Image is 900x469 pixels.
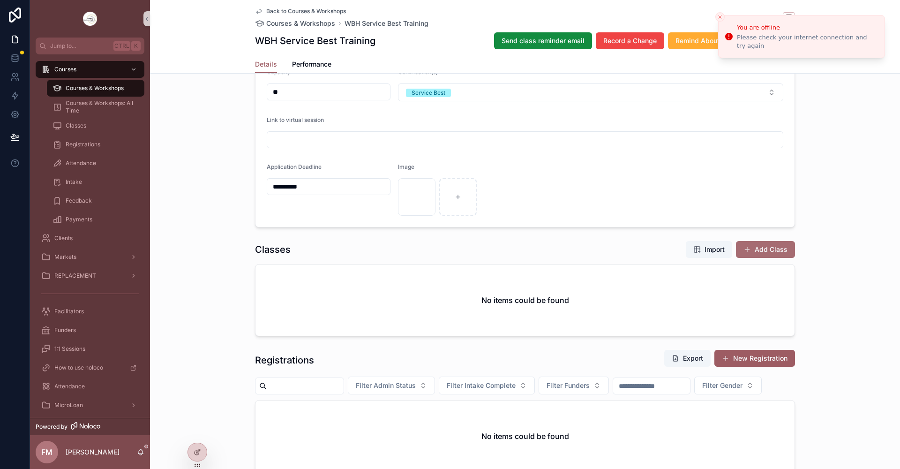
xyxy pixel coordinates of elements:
button: Export [664,350,711,367]
div: Service Best [412,89,445,97]
span: MicroLoan [54,401,83,409]
div: You are offline [737,23,877,32]
button: Send class reminder email [494,32,592,49]
span: Courses & Workshops [266,19,335,28]
a: Funders [36,322,144,339]
span: Attendance [66,159,96,167]
span: Courses & Workshops: All Time [66,99,135,114]
span: Registrations [66,141,100,148]
span: REPLACEMENT [54,272,96,280]
button: New Registration [714,350,795,367]
button: Unselect SERVICE_BEST [406,88,451,97]
button: Jump to...CtrlK [36,38,144,54]
button: Select Button [539,377,609,394]
span: Link to virtual session [267,116,324,123]
a: Courses [36,61,144,78]
span: Application Deadline [267,163,322,170]
span: Clients [54,234,73,242]
span: Import [705,245,725,254]
p: [PERSON_NAME] [66,447,120,457]
a: Courses & Workshops [47,80,144,97]
h1: WBH Service Best Training [255,34,375,47]
span: Back to Courses & Workshops [266,8,346,15]
span: Filter Funders [547,381,590,390]
span: Ctrl [113,41,130,51]
span: Send class reminder email [502,36,585,45]
a: 1:1 Sessions [36,340,144,357]
span: Filter Admin Status [356,381,416,390]
button: Remind About Intake [668,32,748,49]
button: Add Class [736,241,795,258]
a: How to use noloco [36,359,144,376]
span: 1:1 Sessions [54,345,85,353]
span: Attendance [54,383,85,390]
a: Courses & Workshops: All Time [47,98,144,115]
button: Import [686,241,732,258]
a: Clients [36,230,144,247]
h2: No items could be found [481,431,569,442]
button: Close toast [715,12,725,22]
h1: Registrations [255,354,314,367]
span: FM [41,446,52,458]
span: Courses [54,66,76,73]
button: Select Button [694,377,762,394]
a: Attendance [36,378,144,395]
button: Select Button [398,83,784,101]
span: How to use noloco [54,364,103,371]
a: Intake [47,174,144,190]
a: Payments [47,211,144,228]
a: MicroLoan [36,397,144,414]
a: Feedback [47,192,144,209]
span: Intake [66,178,82,186]
span: Performance [292,60,331,69]
a: Courses & Workshops [255,19,335,28]
a: Back to Courses & Workshops [255,8,346,15]
a: WBH Service Best Training [345,19,428,28]
a: Markets [36,249,144,265]
span: Filter Gender [702,381,742,390]
button: Record a Change [596,32,664,49]
span: Payments [66,216,92,223]
span: Markets [54,253,76,261]
span: Powered by [36,423,67,431]
span: Facilitators [54,308,84,315]
a: Facilitators [36,303,144,320]
span: Jump to... [50,42,110,50]
span: Feedback [66,197,92,204]
span: K [132,42,140,50]
a: Classes [47,117,144,134]
span: Details [255,60,277,69]
a: Registrations [47,136,144,153]
span: Record a Change [603,36,657,45]
a: Performance [292,56,331,75]
span: Remind About Intake [675,36,741,45]
a: Powered by [30,418,150,435]
button: Select Button [439,377,535,394]
span: Funders [54,326,76,334]
a: REPLACEMENT [36,267,144,284]
h1: Classes [255,243,291,256]
span: Image [398,163,414,170]
div: Please check your internet connection and try again [737,33,877,50]
a: Details [255,56,277,74]
span: Classes [66,122,86,129]
span: Filter Intake Complete [447,381,516,390]
div: scrollable content [30,54,150,418]
img: App logo [82,11,97,26]
button: Select Button [348,377,435,394]
h2: No items could be found [481,295,569,306]
a: Attendance [47,155,144,172]
span: Courses & Workshops [66,84,124,92]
